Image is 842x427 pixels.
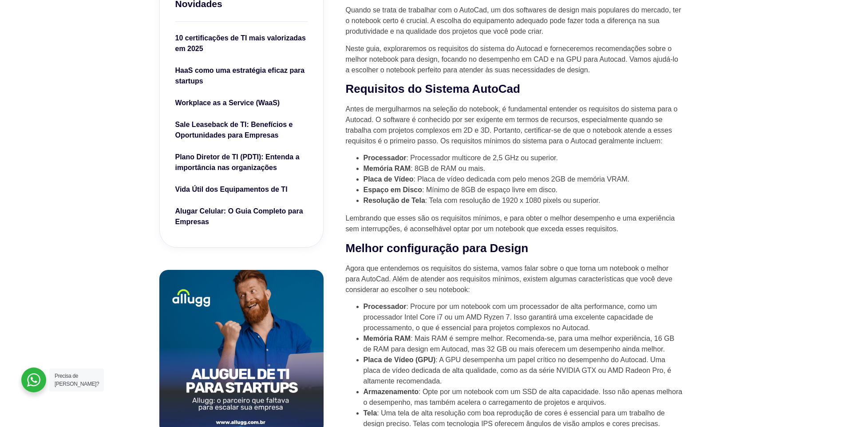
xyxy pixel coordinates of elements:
[346,5,683,37] p: Quando se trata de trabalhar com o AutoCad, um dos softwares de design mais populares do mercado,...
[364,409,377,417] strong: Tela
[364,153,683,163] li: : Processador multicore de 2,5 GHz ou superior.
[364,186,423,194] strong: Espaço em Disco
[364,154,407,162] strong: Processador
[175,152,308,175] a: Plano Diretor de TI (PDTI): Entenda a importância nas organizações
[364,355,683,387] li: : A GPU desempenha um papel crítico no desempenho do Autocad. Uma placa de vídeo dedicada de alta...
[364,165,411,172] strong: Memória RAM
[364,301,683,333] li: : Procure por um notebook com um processador de alta performance, como um processador Intel Core ...
[346,82,683,97] h2: Requisitos do Sistema AutoCad
[175,65,308,89] a: HaaS como uma estratégia eficaz para startups
[175,33,308,56] a: 10 certificações de TI mais valorizadas em 2025
[364,335,411,342] strong: Memória RAM
[175,98,308,111] a: Workplace as a Service (WaaS)
[175,119,308,143] a: Sale Leaseback de TI: Benefícios e Oportunidades para Empresas
[364,175,414,183] strong: Placa de Vídeo
[55,373,99,387] span: Precisa de [PERSON_NAME]?
[346,104,683,146] p: Antes de mergulharmos na seleção do notebook, é fundamental entender os requisitos do sistema par...
[364,333,683,355] li: : Mais RAM é sempre melhor. Recomenda-se, para uma melhor experiência, 16 GB de RAM para design e...
[346,213,683,234] p: Lembrando que esses são os requisitos mínimos, e para obter o melhor desempenho e uma experiência...
[364,387,683,408] li: : Opte por um notebook com um SSD de alta capacidade. Isso não apenas melhora o desempenho, mas t...
[364,163,683,174] li: : 8GB de RAM ou mais.
[346,43,683,75] p: Neste guia, exploraremos os requisitos do sistema do Autocad e forneceremos recomendações sobre o...
[364,195,683,206] li: : Tela com resolução de 1920 x 1080 pixels ou superior.
[175,184,308,197] a: Vida Útil dos Equipamentos de TI
[175,206,308,229] a: Alugar Celular: O Guia Completo para Empresas
[364,356,436,364] strong: Placa de Vídeo (GPU)
[364,174,683,185] li: : Placa de vídeo dedicada com pelo menos 2GB de memória VRAM.
[346,263,683,295] p: Agora que entendemos os requisitos do sistema, vamos falar sobre o que torna um notebook o melhor...
[364,185,683,195] li: : Mínimo de 8GB de espaço livre em disco.
[346,241,683,256] h2: Melhor configuração para Design
[364,197,425,204] strong: Resolução de Tela
[364,303,407,310] strong: Processador
[364,388,419,395] strong: Armazenamento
